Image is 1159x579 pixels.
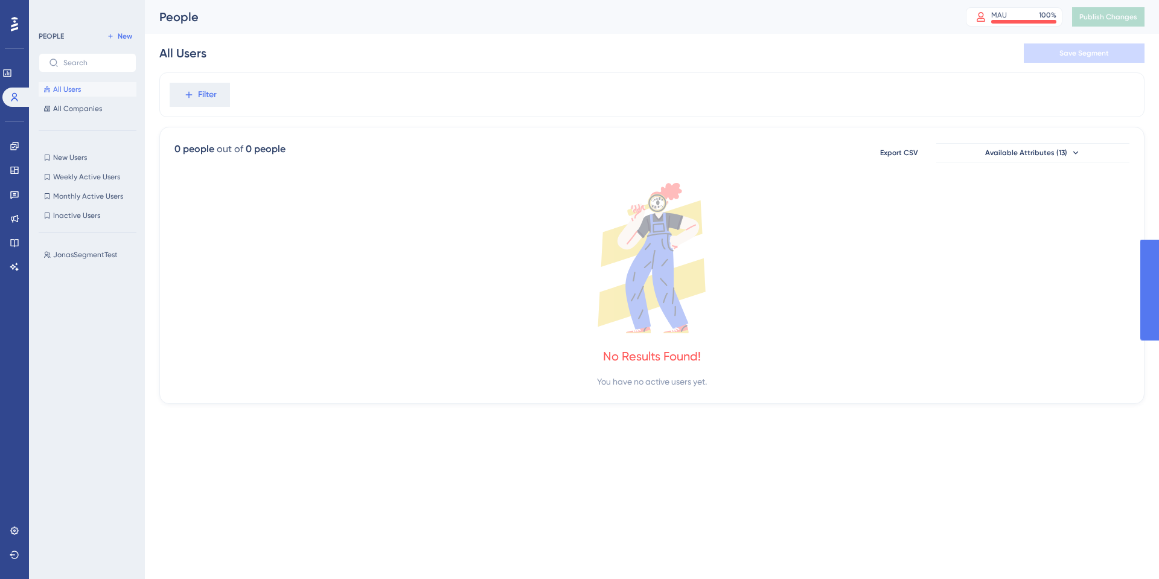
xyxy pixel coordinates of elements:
[246,142,286,156] div: 0 people
[53,250,118,260] span: JonasSegmentTest
[39,31,64,41] div: PEOPLE
[39,101,136,116] button: All Companies
[53,153,87,162] span: New Users
[63,59,126,67] input: Search
[1059,48,1109,58] span: Save Segment
[39,170,136,184] button: Weekly Active Users
[39,208,136,223] button: Inactive Users
[869,143,929,162] button: Export CSV
[39,82,136,97] button: All Users
[1039,10,1056,20] div: 100 %
[1024,43,1145,63] button: Save Segment
[1108,531,1145,568] iframe: UserGuiding AI Assistant Launcher
[1079,12,1137,22] span: Publish Changes
[103,29,136,43] button: New
[198,88,217,102] span: Filter
[53,172,120,182] span: Weekly Active Users
[118,31,132,41] span: New
[39,189,136,203] button: Monthly Active Users
[53,211,100,220] span: Inactive Users
[53,191,123,201] span: Monthly Active Users
[39,150,136,165] button: New Users
[53,85,81,94] span: All Users
[603,348,701,365] div: No Results Found!
[53,104,102,114] span: All Companies
[936,143,1129,162] button: Available Attributes (13)
[170,83,230,107] button: Filter
[39,248,144,262] button: JonasSegmentTest
[985,148,1067,158] span: Available Attributes (13)
[880,148,918,158] span: Export CSV
[991,10,1007,20] div: MAU
[174,142,214,156] div: 0 people
[597,374,707,389] div: You have no active users yet.
[159,8,936,25] div: People
[217,142,243,156] div: out of
[159,45,206,62] div: All Users
[1072,7,1145,27] button: Publish Changes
